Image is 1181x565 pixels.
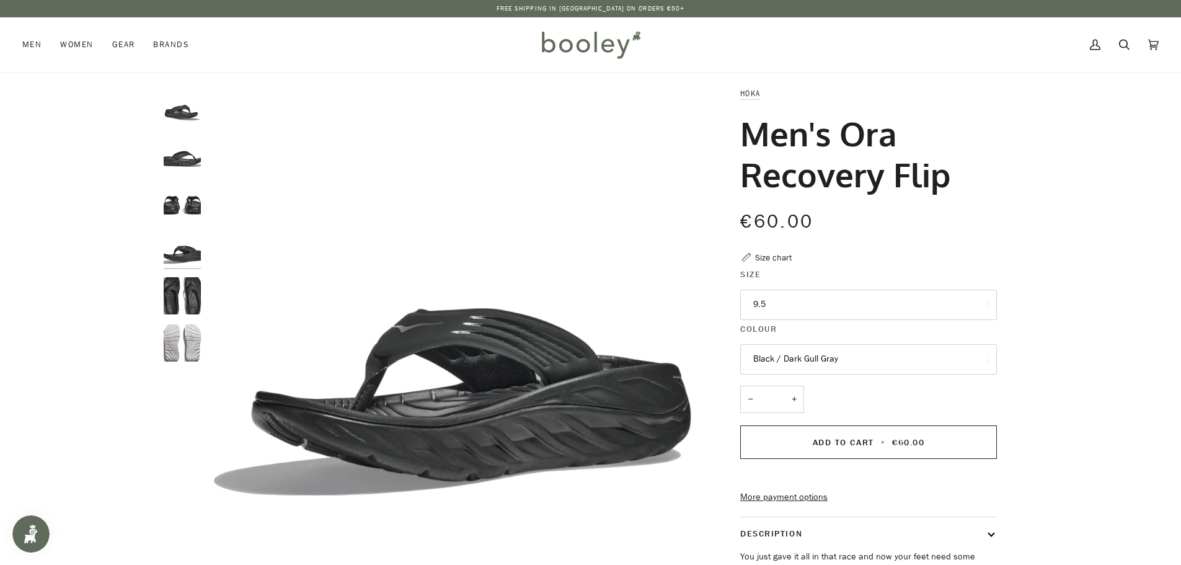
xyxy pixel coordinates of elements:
[740,425,997,459] button: Add to Cart • €60.00
[536,27,645,63] img: Booley
[740,209,813,234] span: €60.00
[103,17,144,72] a: Gear
[740,386,804,414] input: Quantity
[740,290,997,320] button: 9.5
[740,517,997,550] button: Description
[740,323,777,336] span: Colour
[164,87,201,124] img: Hoka Men's Ora Recovery Flip 2 Black / Dark Gull Gray - Booley Galway
[813,437,874,448] span: Add to Cart
[740,491,997,504] a: More payment options
[144,17,198,72] a: Brands
[164,182,201,219] img: Hoka Men's Ora Recovery Flip 2 Black / Dark Gull Gray - Booley Galway
[740,268,761,281] span: Size
[164,229,201,267] img: Hoka Men's Ora Recovery Flip 2 Black / Dark Gull Gray - Booley Galway
[60,38,93,51] span: Women
[877,437,889,448] span: •
[740,88,760,99] a: Hoka
[740,344,997,375] button: Black / Dark Gull Gray
[740,386,760,414] button: −
[740,113,988,195] h1: Men's Ora Recovery Flip
[153,38,189,51] span: Brands
[497,4,685,14] p: Free Shipping in [GEOGRAPHIC_DATA] on Orders €50+
[892,437,924,448] span: €60.00
[51,17,102,72] a: Women
[164,277,201,314] img: Hoka Men's Ora Recovery Flip 2 Black / Dark Gull Gray - Booley Galway
[112,38,135,51] span: Gear
[164,324,201,362] img: Hoka Men's Ora Recovery Flip 2 Black / Dark Gull Gray - Booley Galway
[755,251,792,264] div: Size chart
[22,38,42,51] span: Men
[12,515,50,553] iframe: Button to open loyalty program pop-up
[22,17,51,72] a: Men
[784,386,804,414] button: +
[164,135,201,172] img: Hoka Men's Ora Recovery Flip 2 Black / Dark Gull Gray - Booley Galway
